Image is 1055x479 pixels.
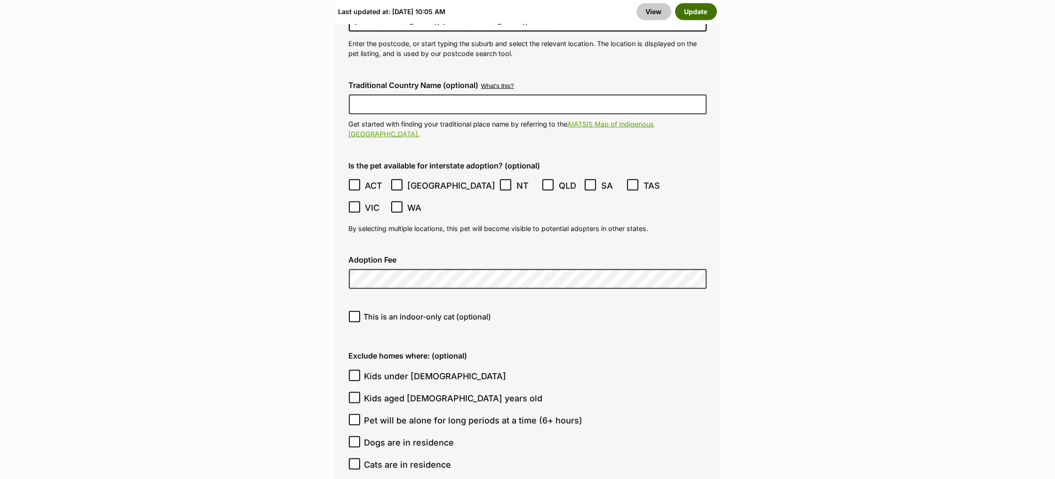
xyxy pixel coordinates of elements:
span: TAS [644,179,665,192]
label: Traditional Country Name (optional) [349,81,479,89]
div: Last updated at: [DATE] 10:05 AM [338,3,446,20]
a: View [636,3,671,20]
label: Adoption Fee [349,255,707,264]
span: Dogs are in residence [364,436,454,449]
button: Update [675,3,717,20]
label: Exclude homes where: (optional) [349,351,707,360]
p: By selecting multiple locations, this pet will become visible to potential adopters in other states. [349,224,707,233]
span: Pet will be alone for long periods at a time (6+ hours) [364,414,583,427]
span: Kids under [DEMOGRAPHIC_DATA] [364,370,507,383]
p: Get started with finding your traditional place name by referring to the [349,119,707,139]
span: [GEOGRAPHIC_DATA] [407,179,495,192]
button: What's this? [481,83,514,90]
span: VIC [365,201,386,214]
span: ACT [365,179,386,192]
span: This is an indoor-only cat (optional) [364,311,491,322]
p: Enter the postcode, or start typing the suburb and select the relevant location. The location is ... [349,39,707,59]
span: SA [601,179,622,192]
span: NT [516,179,538,192]
span: WA [407,201,428,214]
span: Kids aged [DEMOGRAPHIC_DATA] years old [364,392,543,405]
span: Cats are in residence [364,458,451,471]
span: QLD [559,179,580,192]
label: Is the pet available for interstate adoption? (optional) [349,161,707,170]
